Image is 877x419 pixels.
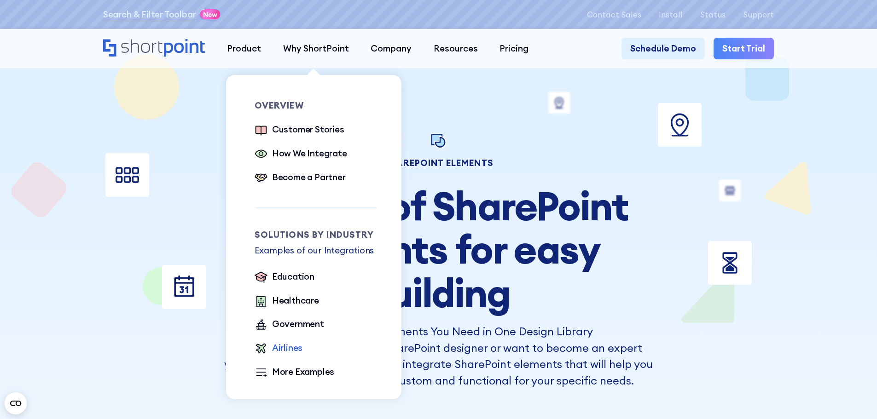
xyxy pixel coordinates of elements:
div: Education [272,270,314,283]
iframe: Chat Widget [831,375,877,419]
a: Become a Partner [255,171,346,186]
div: Product [227,42,261,55]
a: Schedule Demo [621,38,705,60]
div: Solutions by Industry [255,230,377,239]
a: Contact Sales [587,10,641,19]
a: Company [360,38,423,60]
div: Airlines [272,341,302,355]
a: Support [743,10,774,19]
a: Resources [423,38,489,60]
p: Examples of our Integrations [255,244,377,257]
div: Become a Partner [272,171,346,184]
div: Government [272,317,324,331]
div: More Examples [272,365,335,379]
div: Overview [255,101,377,110]
div: Pricing [499,42,529,55]
div: Company [371,42,412,55]
p: Whether you're looking for a SharePoint designer or want to become an expert yourself, ShortPoint... [221,340,656,389]
a: Pricing [489,38,540,60]
a: Status [700,10,726,19]
div: Why ShortPoint [283,42,349,55]
div: Customer Stories [272,123,344,136]
a: Government [255,317,324,333]
div: How We Integrate [272,147,347,160]
a: Customer Stories [255,123,344,138]
div: Resources [434,42,478,55]
a: Home [103,39,205,58]
div: Healthcare [272,294,319,307]
a: Airlines [255,341,303,356]
a: Education [255,270,314,285]
a: Product [216,38,272,60]
a: How We Integrate [255,147,347,162]
a: Start Trial [714,38,774,60]
a: Search & Filter Toolbar [103,8,196,21]
h2: Dozens of SharePoint elements for easy building [221,184,656,315]
a: Install [659,10,683,19]
a: Healthcare [255,294,319,309]
h1: SHAREPOINT ELEMENTS [221,159,656,167]
a: Why ShortPoint [272,38,360,60]
button: Open CMP widget [5,392,27,414]
h3: All the SharePoint Elements You Need in One Design Library [221,323,656,340]
a: More Examples [255,365,335,380]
